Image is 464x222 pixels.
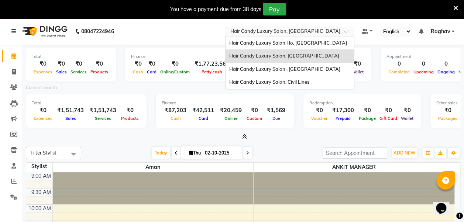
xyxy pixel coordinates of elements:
iframe: chat widget [433,192,457,215]
span: ANKIT MANAGER [254,163,454,172]
div: ₹0 [89,60,110,68]
span: Due [271,116,282,121]
span: Raghav [430,28,450,35]
div: ₹0 [399,106,415,115]
div: ₹0 [54,60,69,68]
div: 10:00 AM [27,205,52,212]
span: Package [357,116,378,121]
div: ₹0 [69,60,89,68]
div: ₹1,77,23,567 [192,60,232,68]
div: Finance [162,100,288,106]
input: Search Appointment [323,147,387,159]
button: ADD NEW [392,148,417,158]
span: Hair Candy Luxury Salon Ho, [GEOGRAPHIC_DATA] [229,40,347,46]
div: Total [32,53,110,60]
span: Wallet [399,116,415,121]
span: Products [119,116,141,121]
span: Hair Candy Luxury Salon, [GEOGRAPHIC_DATA] [229,53,339,59]
span: Completed [386,69,412,74]
div: 0 [412,60,436,68]
button: Pay [263,3,286,15]
span: Today [152,147,170,159]
span: Gift Card [378,116,399,121]
span: Wallet [349,69,365,74]
div: ₹0 [145,60,158,68]
div: 0 [386,60,412,68]
span: Petty cash [200,69,224,74]
span: Products [89,69,110,74]
input: 2025-10-02 [203,148,240,159]
span: Card [145,69,158,74]
b: 08047224946 [81,21,114,42]
div: ₹0 [32,106,54,115]
span: Sales [54,69,69,74]
div: ₹0 [245,106,264,115]
div: 9:30 AM [30,188,52,196]
div: You have a payment due from 38 days [170,6,261,13]
div: Redemption [309,100,415,106]
div: ₹1,51,743 [54,106,87,115]
span: Expenses [32,116,54,121]
span: Cash [169,116,183,121]
div: Finance [131,53,245,60]
span: Online [223,116,239,121]
div: ₹0 [119,106,141,115]
div: ₹0 [131,60,145,68]
span: Aman [53,163,254,172]
ng-dropdown-panel: Options list [225,36,354,89]
div: ₹42,511 [189,106,217,115]
div: ₹0 [436,106,459,115]
span: Packages [436,116,459,121]
span: Services [93,116,113,121]
span: Online/Custom [158,69,192,74]
div: ₹0 [378,106,399,115]
div: ₹1,51,743 [87,106,119,115]
span: Card [197,116,210,121]
div: 0 [436,60,457,68]
div: Stylist [26,163,52,170]
div: Total [32,100,141,106]
div: ₹0 [349,60,365,68]
span: Custom [245,116,264,121]
span: ADD NEW [393,150,415,156]
span: Prepaid [334,116,353,121]
div: 9:00 AM [30,172,52,180]
span: Hair Candy Luxury Salon , [GEOGRAPHIC_DATA] [229,66,340,72]
div: ₹0 [357,106,378,115]
span: Voucher [309,116,329,121]
span: Ongoing [436,69,457,74]
img: logo [19,21,69,42]
div: ₹0 [32,60,54,68]
span: Thu [187,150,203,156]
span: Cash [131,69,145,74]
span: Filter Stylist [31,150,56,156]
span: Services [69,69,89,74]
span: Hair Candy Luxury Salon, Civil Lines [229,79,309,85]
div: ₹20,459 [217,106,245,115]
span: Upcoming [412,69,436,74]
label: Current month [26,84,57,91]
span: Expenses [32,69,54,74]
div: ₹17,300 [329,106,357,115]
div: ₹0 [309,106,329,115]
div: ₹0 [158,60,192,68]
div: ₹1,569 [264,106,288,115]
div: ₹87,203 [162,106,189,115]
span: Sales [63,116,78,121]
